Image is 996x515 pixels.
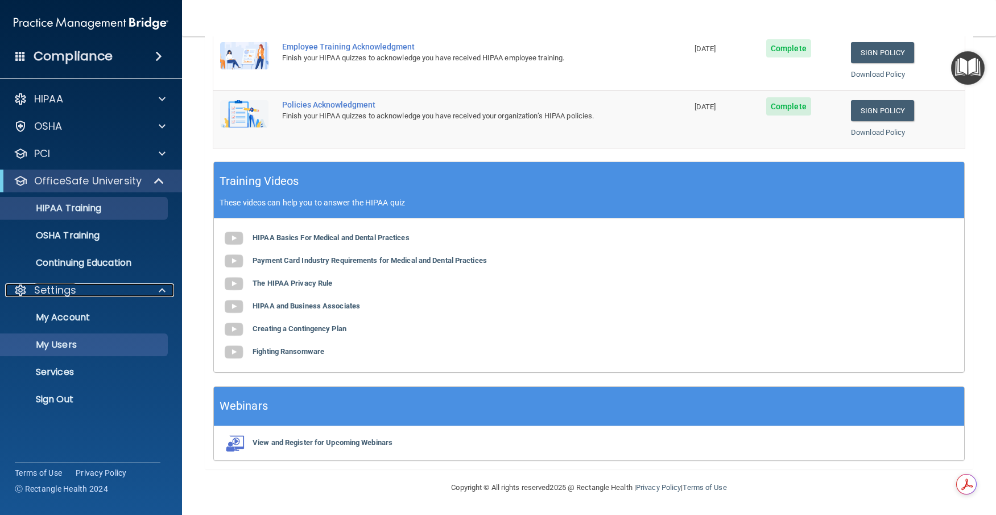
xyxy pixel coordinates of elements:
[14,174,165,188] a: OfficeSafe University
[253,233,410,242] b: HIPAA Basics For Medical and Dental Practices
[766,39,811,57] span: Complete
[14,92,166,106] a: HIPAA
[7,203,101,214] p: HIPAA Training
[7,394,163,405] p: Sign Out
[282,100,631,109] div: Policies Acknowledgment
[253,324,346,333] b: Creating a Contingency Plan
[7,339,163,351] p: My Users
[222,250,245,273] img: gray_youtube_icon.38fcd6cc.png
[7,230,100,241] p: OSHA Training
[695,102,716,111] span: [DATE]
[282,51,631,65] div: Finish your HIPAA quizzes to acknowledge you have received HIPAA employee training.
[253,279,332,287] b: The HIPAA Privacy Rule
[766,97,811,116] span: Complete
[222,318,245,341] img: gray_youtube_icon.38fcd6cc.png
[14,147,166,160] a: PCI
[14,283,166,297] a: Settings
[7,312,163,323] p: My Account
[695,44,716,53] span: [DATE]
[253,347,324,356] b: Fighting Ransomware
[34,283,76,297] p: Settings
[222,341,245,364] img: gray_youtube_icon.38fcd6cc.png
[34,48,113,64] h4: Compliance
[76,467,127,479] a: Privacy Policy
[282,109,631,123] div: Finish your HIPAA quizzes to acknowledge you have received your organization’s HIPAA policies.
[7,257,163,269] p: Continuing Education
[14,12,168,35] img: PMB logo
[636,483,681,492] a: Privacy Policy
[851,128,906,137] a: Download Policy
[222,227,245,250] img: gray_youtube_icon.38fcd6cc.png
[851,100,914,121] a: Sign Policy
[253,302,360,310] b: HIPAA and Business Associates
[951,51,985,85] button: Open Resource Center
[34,174,142,188] p: OfficeSafe University
[222,273,245,295] img: gray_youtube_icon.38fcd6cc.png
[683,483,726,492] a: Terms of Use
[220,396,268,416] h5: Webinars
[7,366,163,378] p: Services
[799,434,982,480] iframe: Drift Widget Chat Controller
[282,42,631,51] div: Employee Training Acknowledgment
[851,42,914,63] a: Sign Policy
[14,120,166,133] a: OSHA
[851,70,906,79] a: Download Policy
[222,295,245,318] img: gray_youtube_icon.38fcd6cc.png
[34,147,50,160] p: PCI
[382,469,797,506] div: Copyright © All rights reserved 2025 @ Rectangle Health | |
[34,92,63,106] p: HIPAA
[15,483,108,495] span: Ⓒ Rectangle Health 2024
[220,198,958,207] p: These videos can help you to answer the HIPAA quiz
[253,438,392,447] b: View and Register for Upcoming Webinars
[222,435,245,452] img: webinarIcon.c7ebbf15.png
[253,256,487,265] b: Payment Card Industry Requirements for Medical and Dental Practices
[34,120,63,133] p: OSHA
[15,467,62,479] a: Terms of Use
[220,171,299,191] h5: Training Videos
